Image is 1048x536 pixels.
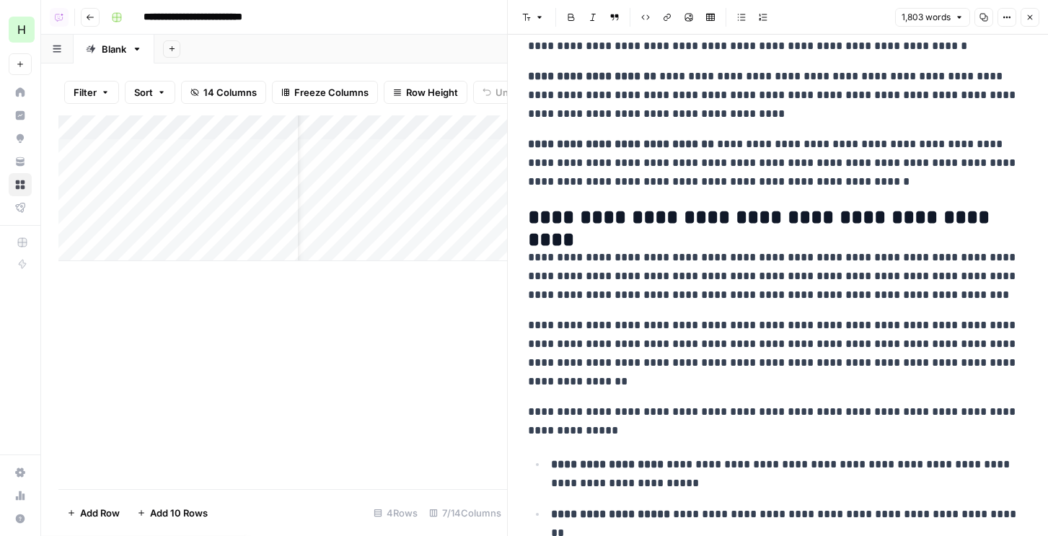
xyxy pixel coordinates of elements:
a: Flightpath [9,196,32,219]
button: Add 10 Rows [128,501,216,524]
a: Browse [9,173,32,196]
span: Undo [496,85,520,100]
button: Filter [64,81,119,104]
span: 1,803 words [902,11,951,24]
a: Opportunities [9,127,32,150]
div: 7/14 Columns [423,501,507,524]
span: 14 Columns [203,85,257,100]
span: Filter [74,85,97,100]
button: Sort [125,81,175,104]
span: Add Row [80,506,120,520]
div: 4 Rows [368,501,423,524]
span: Row Height [406,85,458,100]
button: Freeze Columns [272,81,378,104]
button: Row Height [384,81,467,104]
button: 1,803 words [895,8,970,27]
span: Sort [134,85,153,100]
a: Home [9,81,32,104]
div: Blank [102,42,126,56]
button: 14 Columns [181,81,266,104]
a: Settings [9,461,32,484]
button: Undo [473,81,529,104]
button: Workspace: Honeywell [9,12,32,48]
a: Insights [9,104,32,127]
button: Add Row [58,501,128,524]
button: Help + Support [9,507,32,530]
span: Add 10 Rows [150,506,208,520]
a: Usage [9,484,32,507]
a: Your Data [9,150,32,173]
span: H [17,21,26,38]
a: Blank [74,35,154,63]
span: Freeze Columns [294,85,369,100]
